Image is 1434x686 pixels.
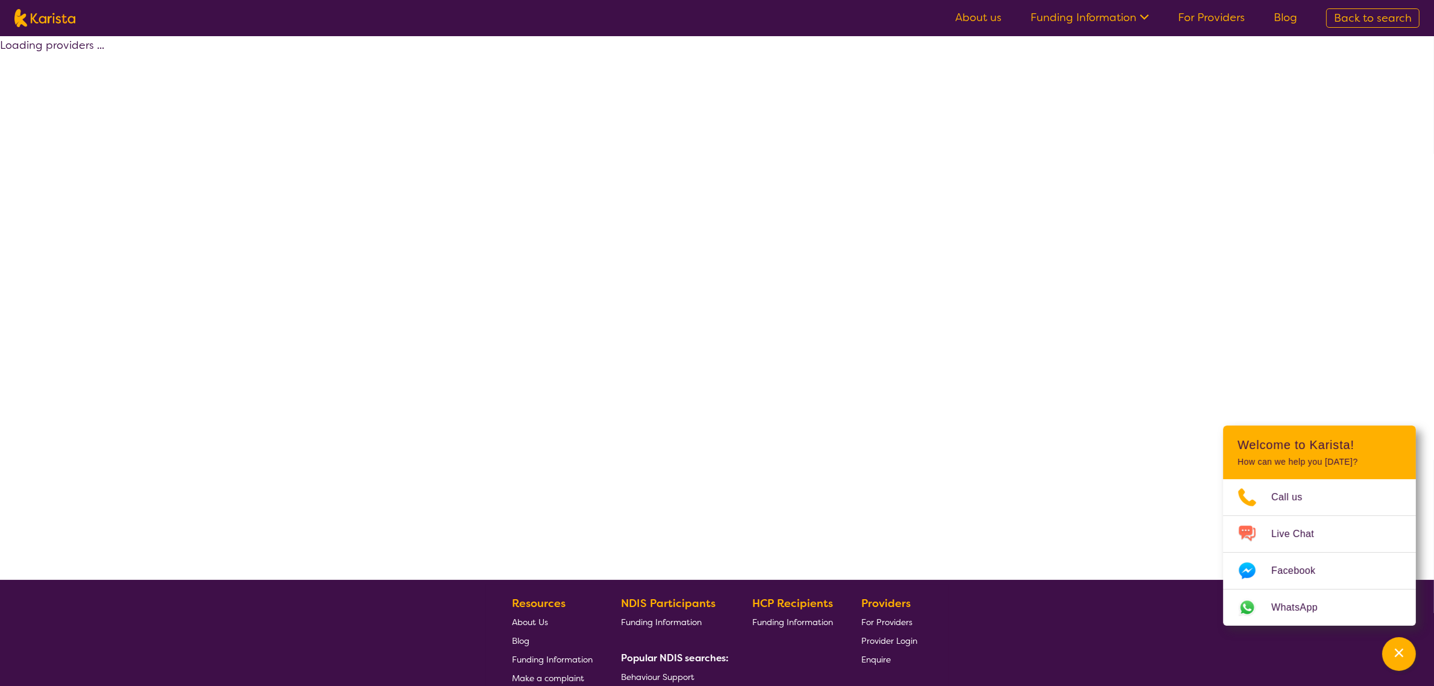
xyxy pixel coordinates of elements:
[1223,590,1416,626] a: Web link opens in a new tab.
[1271,525,1329,543] span: Live Chat
[512,617,548,628] span: About Us
[752,617,833,628] span: Funding Information
[621,672,694,682] span: Behaviour Support
[512,612,593,631] a: About Us
[955,10,1002,25] a: About us
[512,635,529,646] span: Blog
[512,673,584,684] span: Make a complaint
[1326,8,1420,28] a: Back to search
[1238,438,1401,452] h2: Welcome to Karista!
[512,596,566,611] b: Resources
[1271,599,1332,617] span: WhatsApp
[861,617,912,628] span: For Providers
[14,9,75,27] img: Karista logo
[861,596,911,611] b: Providers
[861,650,917,669] a: Enquire
[621,612,725,631] a: Funding Information
[1271,562,1330,580] span: Facebook
[1223,426,1416,626] div: Channel Menu
[1223,479,1416,626] ul: Choose channel
[621,596,715,611] b: NDIS Participants
[621,617,702,628] span: Funding Information
[1271,488,1317,506] span: Call us
[621,652,729,664] b: Popular NDIS searches:
[512,650,593,669] a: Funding Information
[1030,10,1149,25] a: Funding Information
[621,667,725,686] a: Behaviour Support
[861,635,917,646] span: Provider Login
[861,631,917,650] a: Provider Login
[1178,10,1245,25] a: For Providers
[861,612,917,631] a: For Providers
[861,654,891,665] span: Enquire
[752,596,833,611] b: HCP Recipients
[1334,11,1412,25] span: Back to search
[752,612,833,631] a: Funding Information
[1238,457,1401,467] p: How can we help you [DATE]?
[512,631,593,650] a: Blog
[1274,10,1297,25] a: Blog
[512,654,593,665] span: Funding Information
[1382,637,1416,671] button: Channel Menu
